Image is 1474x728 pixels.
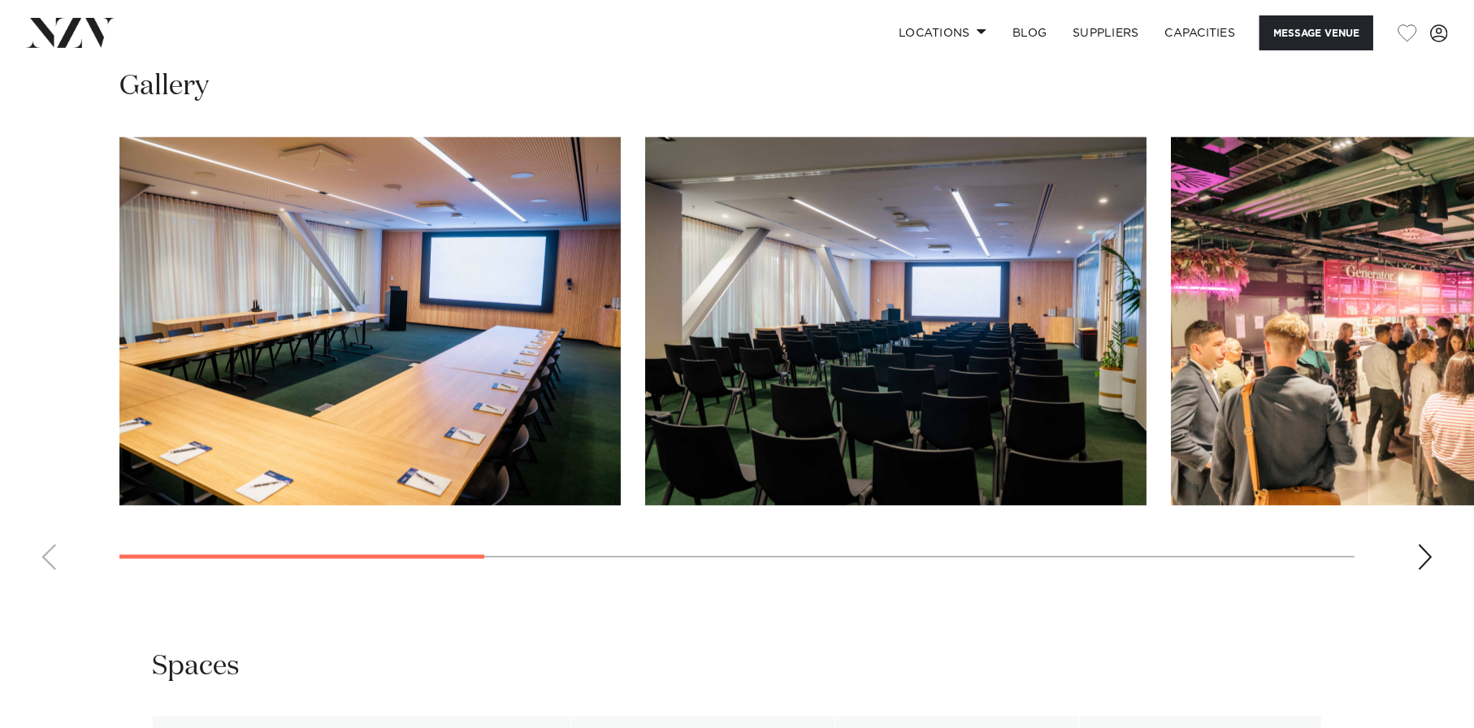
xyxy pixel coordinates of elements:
[119,137,621,505] swiper-slide: 1 / 8
[1152,15,1249,50] a: Capacities
[886,15,999,50] a: Locations
[1259,15,1373,50] button: Message Venue
[645,137,1147,505] swiper-slide: 2 / 8
[26,18,115,47] img: nzv-logo.png
[1060,15,1151,50] a: SUPPLIERS
[152,648,240,685] h2: Spaces
[999,15,1060,50] a: BLOG
[119,68,209,105] h2: Gallery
